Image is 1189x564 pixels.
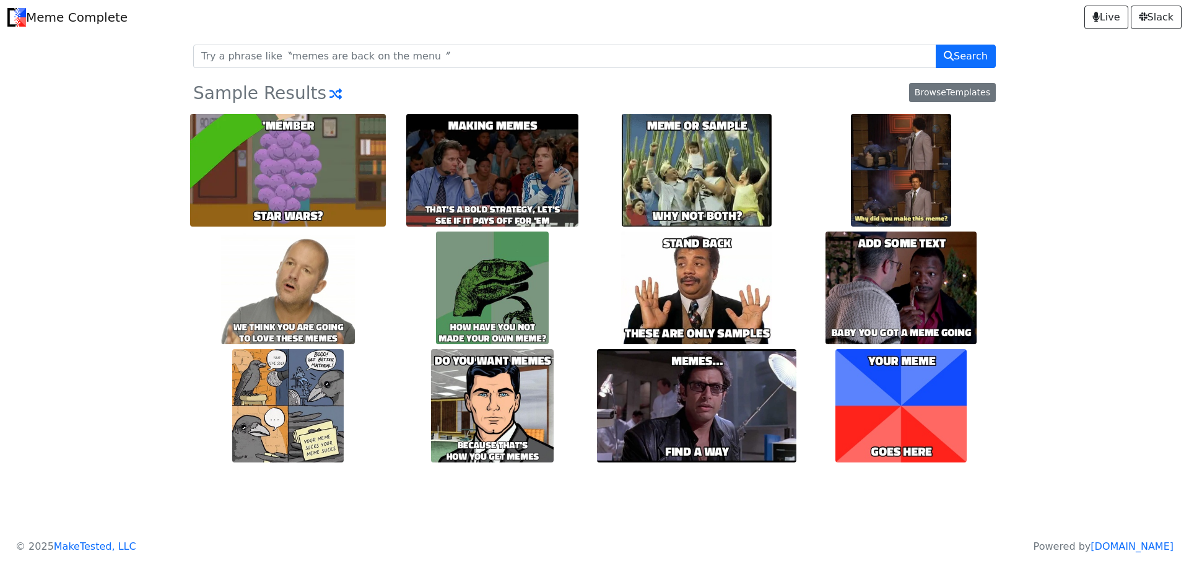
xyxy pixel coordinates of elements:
img: why_not_both~q.webp [622,114,772,227]
img: Why_did_you_make_this_meme~q.jpg [851,114,951,227]
a: Slack [1131,6,1182,29]
img: baby_you_got_a_meme_going.jpg [825,232,976,344]
p: © 2025 [15,539,136,554]
img: how_have_you_not_made_your_own_meme~q.jpg [436,232,549,344]
img: find_a_way.jpg [597,349,796,462]
p: Powered by [1034,539,1174,554]
h3: Sample Results [193,83,370,104]
button: Search [936,45,996,68]
img: goes_here.jpg [835,349,967,462]
span: Browse [915,87,946,97]
img: these_are_only_samples.jpg [621,232,772,344]
img: Meme Complete [7,8,26,27]
a: MakeTested, LLC [54,540,136,552]
span: Search [944,49,988,64]
span: Live [1092,10,1120,25]
img: because_that's_how_you_get_memes.jpg [431,349,554,462]
img: star_wars~q.webp [190,114,386,227]
a: BrowseTemplates [909,83,996,102]
img: we_think_you_are_going_to_love_these_memes.jpg [221,232,355,344]
a: Meme Complete [7,5,128,30]
a: Live [1084,6,1128,29]
img: that's_a_bold_strategy,_let's_see_if_it_pays_off_for_'em.jpg [406,114,578,227]
span: Slack [1139,10,1174,25]
a: [DOMAIN_NAME] [1091,540,1174,552]
img: your_meme_sucks_your_meme_sucks.jpg [232,349,344,462]
input: Try a phrase like〝memes are back on the menu〞 [193,45,936,68]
